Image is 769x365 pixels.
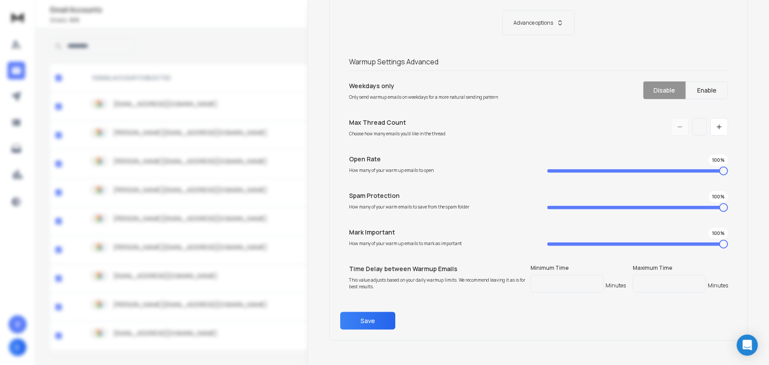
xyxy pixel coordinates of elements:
p: Mark Important [349,228,530,237]
p: Spam Protection [349,191,530,200]
p: How many of your warm up emails to open [349,167,530,174]
div: 100 % [709,228,728,239]
div: 100 % [709,155,728,166]
p: Choose how many emails you'd like in the thread [349,130,530,137]
p: How many of your warm emails to save from the spam folder [349,204,530,210]
div: 100 % [709,191,728,202]
p: Weekdays only [349,82,530,90]
div: Open Intercom Messenger [737,335,758,356]
h1: Warmup Settings Advanced [349,56,728,67]
p: Minutes [708,282,728,289]
p: Open Rate [349,155,530,164]
p: Max Thread Count [349,118,530,127]
p: Minutes [606,282,626,289]
p: How many of your warm up emails to mark as important [349,240,530,247]
label: Minimum Time [531,264,626,272]
p: Advance options [513,19,553,26]
button: Advance options [349,10,728,35]
button: Enable [686,82,728,99]
p: Only send warmup emails on weekdays for a more natural sending pattern [349,94,530,101]
p: This value adjusts based on your daily warmup limits. We recommend leaving it as is for best resu... [349,277,527,290]
button: Save [340,312,395,330]
button: Disable [643,82,686,99]
label: Maximum Time [633,264,728,272]
p: Time Delay between Warmup Emails [349,264,527,273]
